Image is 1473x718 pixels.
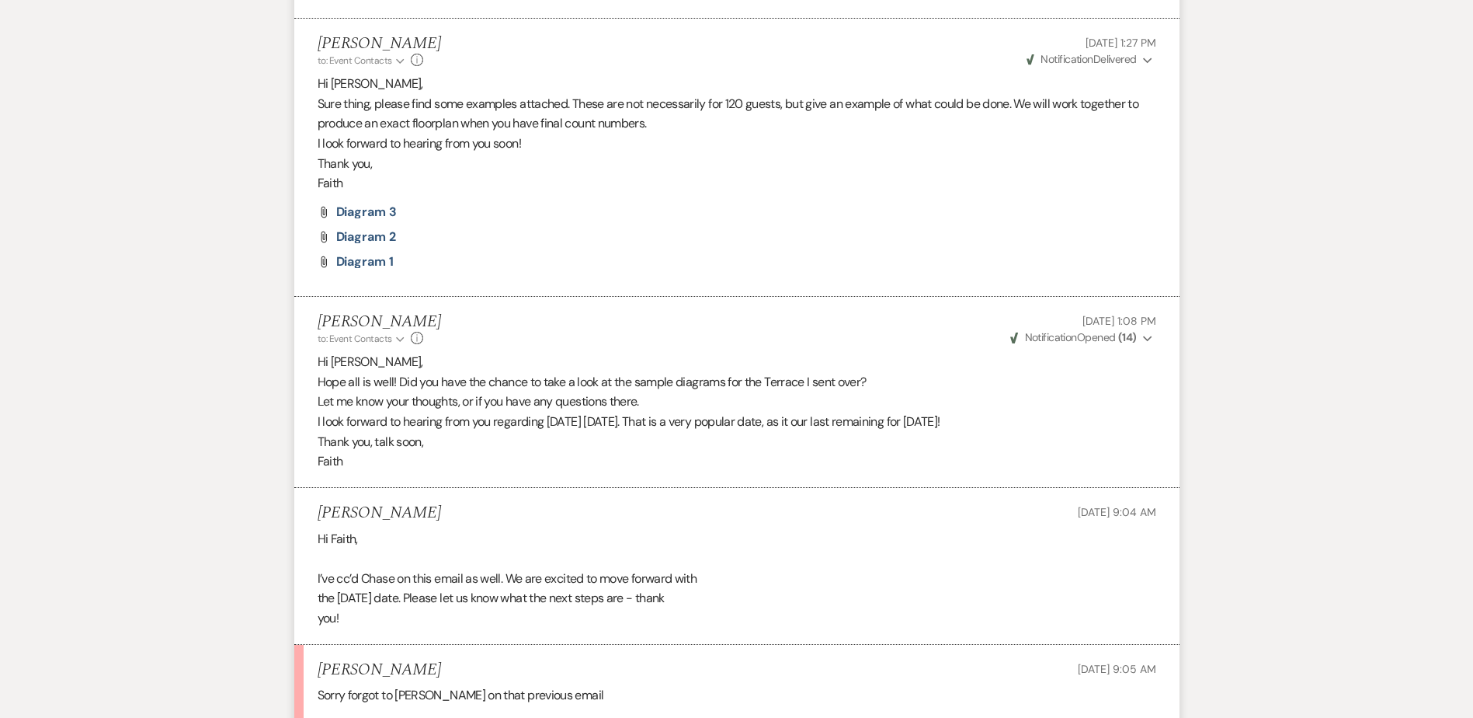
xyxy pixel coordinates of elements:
button: to: Event Contacts [318,54,407,68]
button: to: Event Contacts [318,332,407,346]
strong: ( 14 ) [1118,330,1137,344]
span: Delivered [1027,52,1137,66]
span: to: Event Contacts [318,333,392,345]
a: Diagram 1 [336,256,394,268]
span: Diagram 3 [336,204,397,220]
p: Let me know your thoughts, or if you have any questions there. [318,392,1156,412]
span: Notification [1025,330,1077,344]
h5: [PERSON_NAME] [318,504,441,523]
span: Notification [1040,52,1093,66]
span: [DATE] 1:08 PM [1082,314,1155,328]
span: [DATE] 9:04 AM [1078,505,1155,519]
p: Thank you, talk soon, [318,432,1156,452]
span: Opened [1010,330,1137,344]
p: Sure thing, please find some examples attached. These are not necessarily for 120 guests, but giv... [318,94,1156,134]
div: Sorry forgot to [PERSON_NAME] on that previous email [318,685,1156,706]
a: Diagram 2 [336,231,396,243]
p: Hi [PERSON_NAME], [318,74,1156,94]
button: NotificationDelivered [1024,51,1155,68]
p: Faith [318,173,1156,193]
a: Diagram 3 [336,206,397,218]
h5: [PERSON_NAME] [318,34,441,54]
button: NotificationOpened (14) [1008,329,1155,346]
div: Hi Faith, I’ve cc’d Chase on this email as well. We are excited to move forward with the [DATE] d... [318,529,1156,629]
h5: [PERSON_NAME] [318,312,441,332]
span: [DATE] 9:05 AM [1078,662,1155,676]
h5: [PERSON_NAME] [318,660,441,680]
span: to: Event Contacts [318,54,392,67]
p: Faith [318,451,1156,472]
span: Diagram 2 [336,228,396,245]
p: Hope all is well! Did you have the chance to take a look at the sample diagrams for the Terrace I... [318,372,1156,392]
p: I look forward to hearing from you soon! [318,134,1156,154]
span: [DATE] 1:27 PM [1086,36,1155,50]
p: I look forward to hearing from you regarding [DATE] [DATE]. That is a very popular date, as it ou... [318,412,1156,432]
span: Diagram 1 [336,253,394,270]
p: Hi [PERSON_NAME], [318,352,1156,372]
p: Thank you, [318,154,1156,174]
